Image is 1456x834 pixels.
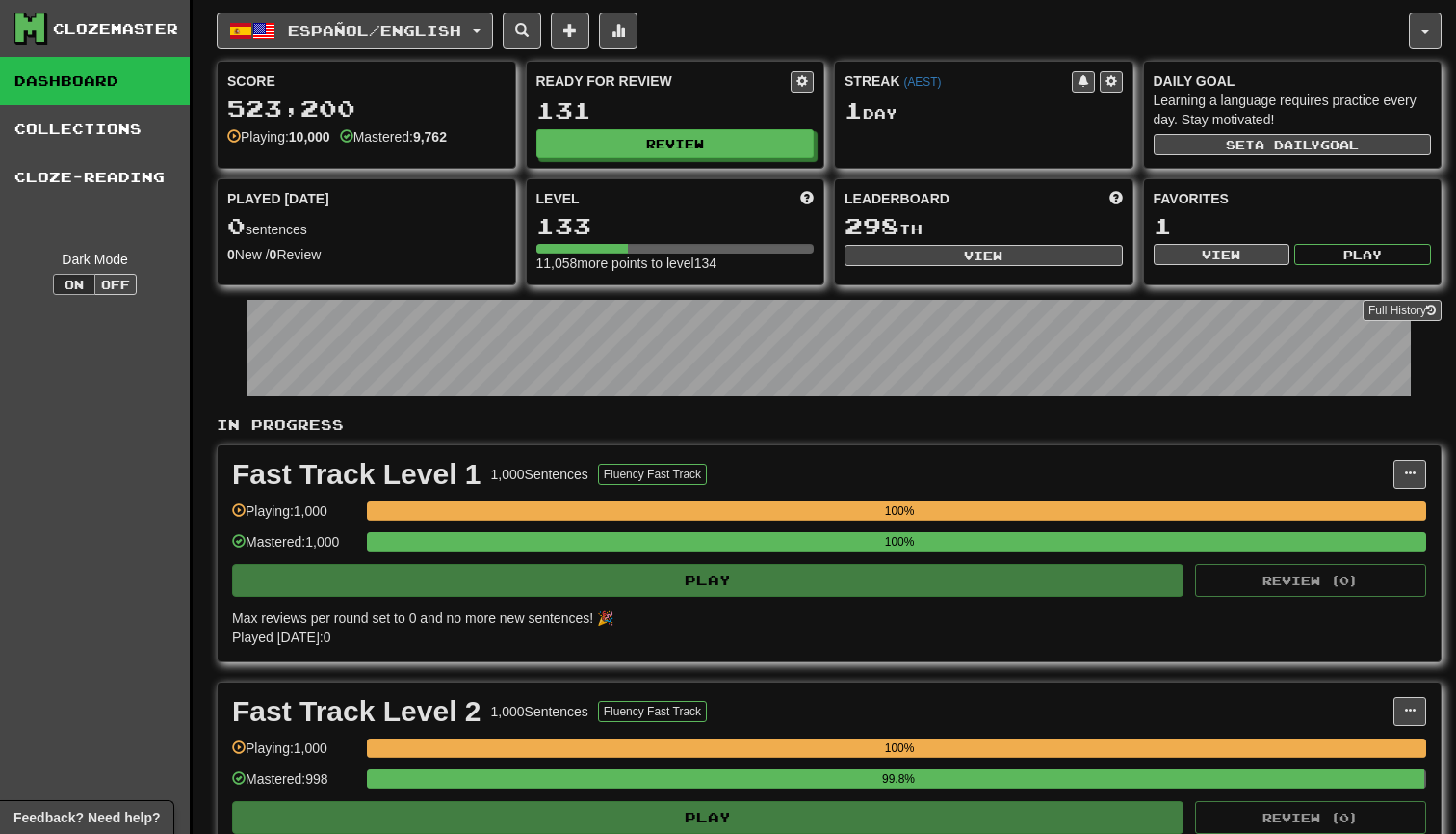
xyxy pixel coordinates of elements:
strong: 10,000 [289,129,330,145]
div: Ready for Review [536,71,792,91]
div: Daily Goal [1154,71,1432,91]
div: 11,058 more points to level 134 [536,254,815,273]
strong: 9,762 [413,129,447,145]
button: Off [94,274,137,295]
div: 100% [373,532,1426,552]
span: 0 [227,212,246,239]
div: Max reviews per round set to 0 and no more new sentences! 🎉 [232,608,1415,628]
span: Leaderboard [845,189,949,208]
a: (AEST) [903,75,941,89]
div: Fast Track Level 1 [232,460,481,489]
button: Fluency Fast Track [598,464,707,485]
div: Playing: 1,000 [232,739,357,770]
div: Playing: [227,127,330,147]
span: 1 [845,96,863,123]
div: Dark Mode [14,250,175,269]
button: On [53,274,95,295]
div: 1,000 Sentences [491,465,588,484]
span: Open feedback widget [13,808,160,827]
div: th [845,214,1123,239]
div: 1 [1154,214,1432,238]
button: More stats [599,13,637,49]
button: Play [232,801,1183,834]
div: 523,200 [227,96,506,121]
div: Favorites [1154,189,1432,208]
div: 100% [373,739,1426,758]
span: Score more points to level up [800,189,814,208]
span: This week in points, UTC [1109,189,1123,208]
span: Played [DATE]: 0 [232,630,330,645]
div: New / Review [227,245,506,264]
p: In Progress [217,416,1442,435]
span: Played [DATE] [227,189,329,208]
span: Español / English [288,22,461,39]
button: Review (0) [1195,801,1426,834]
div: 131 [536,98,815,122]
div: Learning a language requires practice every day. Stay motivated! [1154,91,1432,129]
div: 1,000 Sentences [491,702,588,721]
button: Play [1294,244,1431,265]
span: 298 [845,212,899,239]
div: 133 [536,214,815,238]
div: Day [845,98,1123,123]
span: Level [536,189,580,208]
div: Streak [845,71,1072,91]
div: 100% [373,501,1426,521]
button: Review [536,129,815,158]
strong: 0 [270,247,277,262]
div: Mastered: [340,127,447,147]
span: a daily [1255,138,1320,151]
strong: 0 [227,247,235,262]
button: Search sentences [503,13,541,49]
div: Clozemaster [53,19,178,39]
button: View [845,245,1123,266]
button: View [1154,244,1290,265]
button: Seta dailygoal [1154,134,1432,155]
button: Español/English [217,13,493,49]
button: Review (0) [1195,564,1426,597]
div: Score [227,71,506,91]
div: Fast Track Level 2 [232,697,481,726]
a: Full History [1363,300,1442,321]
div: Playing: 1,000 [232,501,357,533]
div: Mastered: 998 [232,769,357,801]
div: sentences [227,214,506,239]
div: Mastered: 1,000 [232,532,357,564]
button: Play [232,564,1183,597]
button: Fluency Fast Track [598,701,707,722]
button: Add sentence to collection [551,13,589,49]
div: 99.8% [373,769,1424,789]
